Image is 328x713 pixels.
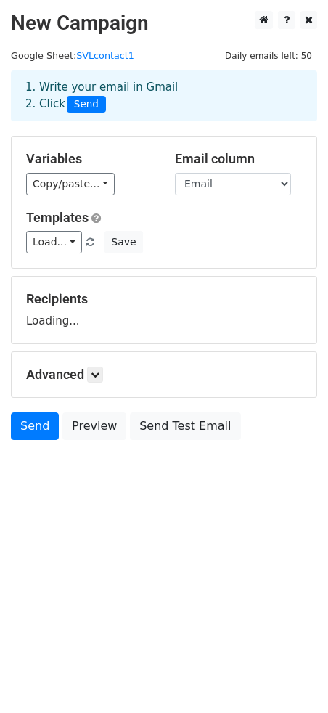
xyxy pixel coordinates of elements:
a: Copy/paste... [26,173,115,195]
span: Daily emails left: 50 [220,48,317,64]
a: Preview [62,412,126,440]
h2: New Campaign [11,11,317,36]
a: Send Test Email [130,412,240,440]
a: Send [11,412,59,440]
span: Send [67,96,106,113]
a: SVLcontact1 [76,50,134,61]
button: Save [104,231,142,253]
a: Templates [26,210,89,225]
h5: Email column [175,151,302,167]
div: 1. Write your email in Gmail 2. Click [15,79,313,113]
small: Google Sheet: [11,50,134,61]
div: Loading... [26,291,302,329]
a: Daily emails left: 50 [220,50,317,61]
h5: Variables [26,151,153,167]
h5: Advanced [26,367,302,383]
a: Load... [26,231,82,253]
h5: Recipients [26,291,302,307]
